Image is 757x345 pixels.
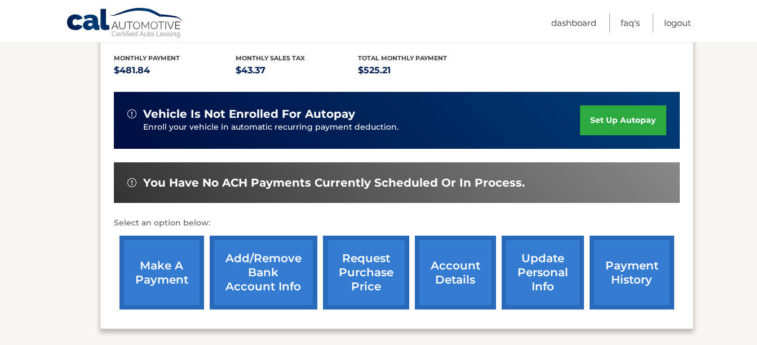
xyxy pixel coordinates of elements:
a: Cal Automotive [66,7,184,40]
span: Total Monthly Payment [358,54,447,62]
span: vehicle is not enrolled for autopay [143,107,355,121]
a: Dashboard [551,14,596,32]
a: update personal info [502,236,584,309]
a: set up autopay [580,105,666,135]
a: account details [415,236,496,309]
a: request purchase price [323,236,409,309]
a: FAQ's [621,14,640,32]
a: payment history [590,236,674,309]
span: You have no ACH payments currently scheduled or in process. [143,176,525,190]
p: $525.21 [358,63,480,78]
p: $43.37 [236,63,358,78]
p: $481.84 [114,63,236,78]
a: Add/Remove bank account info [210,236,317,309]
img: alert-white.svg [127,178,136,187]
a: make a payment [119,236,204,309]
p: Select an option below: [114,216,680,230]
span: Monthly sales Tax [236,54,305,62]
img: alert-white.svg [127,109,136,118]
p: Enroll your vehicle in automatic recurring payment deduction. [143,121,581,134]
span: Monthly Payment [114,54,180,62]
a: Logout [664,14,691,32]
